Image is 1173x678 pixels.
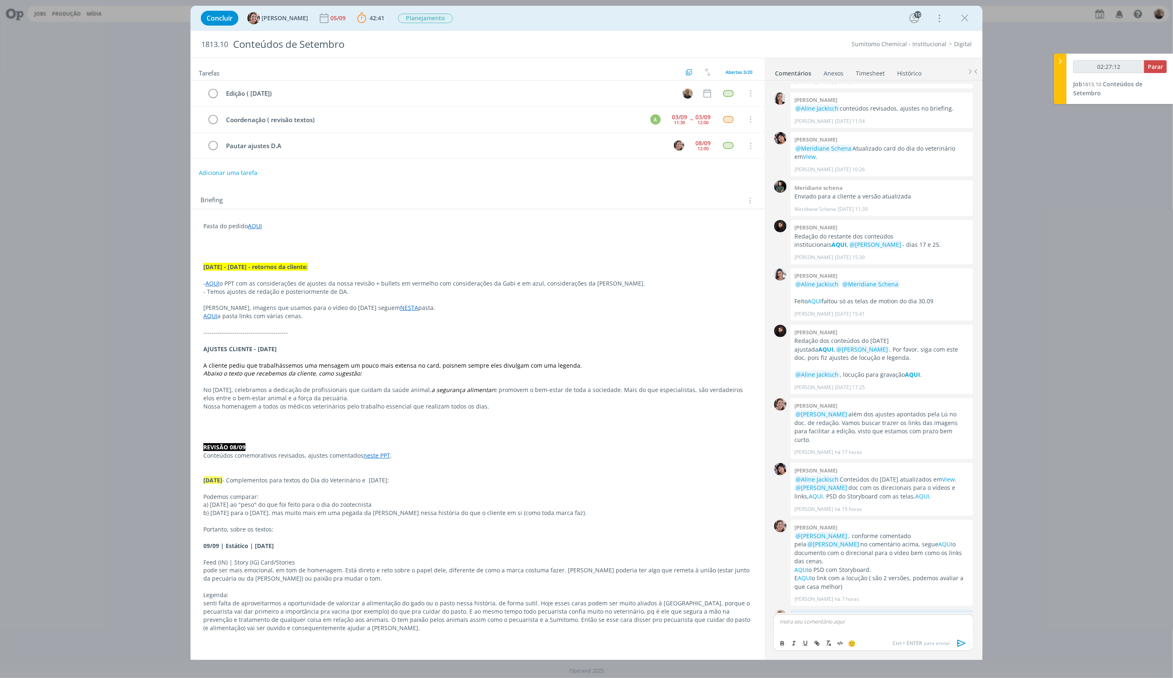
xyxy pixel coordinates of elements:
[808,540,860,548] span: @[PERSON_NAME]
[203,476,752,484] p: - Complementos para textos do Dia do Veterinário e [DATE]:
[203,312,752,320] p: a pasta links com várias cenas.
[203,566,752,583] p: pode ser mais emocional, em tom de homenagem. Está direto e reto sobre o papel dele, diferente de...
[199,67,219,77] span: Tarefas
[203,501,752,509] p: a) [DATE] ao "peso" do que foi feito para o dia do zootecnista
[795,524,838,531] b: [PERSON_NAME]
[796,475,839,483] span: @Aline Jackisch
[824,69,843,78] div: Anexos
[939,540,953,548] a: AQUI
[248,222,262,230] a: AQUI
[203,288,752,296] p: - Temos ajustes de redação e posteriormente de DA.
[798,574,812,582] a: AQUI
[774,132,787,144] img: E
[205,279,219,287] a: AQUI
[850,241,902,248] span: @[PERSON_NAME]
[835,506,862,513] span: há 15 horas
[695,140,711,146] div: 08/09
[905,371,921,378] a: AQUI
[203,279,752,288] p: - o PPT com as considerações de ajustes da nossa revisão + bullets em vermelho com considerações ...
[795,254,834,261] p: [PERSON_NAME]
[796,484,848,491] span: @[PERSON_NAME]
[774,463,787,475] img: E
[835,166,865,173] span: [DATE] 10:26
[795,410,969,444] p: além dos ajustes apontados pela Lú no doc. de redação. Vamos buscar trazer os links das imagens p...
[795,144,969,161] p: Atualizado card do dia do veterinário em .
[230,34,647,54] div: Conteúdos de Setembro
[697,146,709,151] div: 12:00
[795,475,969,484] p: Conteúdos do [DATE] atualizados em .
[247,12,308,24] button: A[PERSON_NAME]
[774,268,787,281] img: N
[795,532,969,566] p: , conforme comentado pela no comentário acima, segue o documento com o direcional para o vídeo be...
[819,345,834,353] a: AQUI
[835,118,865,125] span: [DATE] 11:54
[803,153,816,161] a: View
[795,310,834,318] p: [PERSON_NAME]
[835,449,862,456] span: há 17 horas
[203,558,752,567] p: Feed (IN) | Story (IG) Card/Stories
[200,195,223,206] span: Briefing
[795,566,809,574] a: AQUI
[835,310,865,318] span: [DATE] 15:41
[795,449,834,456] p: [PERSON_NAME]
[914,11,921,18] div: 10
[795,272,838,279] b: [PERSON_NAME]
[796,371,839,378] span: @Aline Jackisch
[223,141,666,151] div: Pautar ajustes D.A
[681,87,694,99] button: R
[223,115,643,125] div: Coordenação ( revisão textos)
[649,113,662,125] button: A
[795,595,834,603] p: [PERSON_NAME]
[795,566,969,574] p: o PSD com Storyboard.
[838,206,868,213] span: [DATE] 11:39
[835,254,865,261] span: [DATE] 15:39
[893,640,924,647] span: Ctrl + ENTER
[398,14,453,23] span: Planejamento
[203,345,277,353] strong: AJUSTES CLIENTE - [DATE]
[725,69,752,75] span: Abertas 3/20
[774,610,787,622] img: R
[683,88,693,99] img: R
[795,297,969,305] p: Feito faltou só as telas de motion do dia 30.09
[1144,60,1167,73] button: Parar
[796,410,848,418] span: @[PERSON_NAME]
[795,224,838,231] b: [PERSON_NAME]
[330,15,347,21] div: 05/09
[203,443,245,451] strong: REVISÃO 08/09
[832,241,847,248] a: AQUI
[795,574,969,591] p: E o link com a locução ( são 2 versões, podemos avaliar a que casa melhor)
[203,525,752,534] p: Portanto, sobre os textos:
[795,192,969,201] p: Enviado para a cliente a versão atualizada
[400,304,418,312] a: NESTA
[203,304,752,312] p: [PERSON_NAME], imagens que usamos para o vídeo do [DATE] seguem pasta.
[774,520,787,532] img: A
[695,114,711,120] div: 03/09
[796,280,839,288] span: @Aline Jackisch
[191,6,982,660] div: dialog
[201,40,228,49] span: 1813.10
[370,14,384,22] span: 42:41
[203,451,752,460] p: Conteúdos comemorativos revisados, ajustes comentados .
[203,369,362,377] em: Abaixo o texto que recebemos da cliente, como sugestão:
[795,184,843,191] b: Meridiane schena
[795,232,969,249] p: Redação do restante dos conteúdos institucionais , - dias 17 e 25.
[1082,80,1101,88] span: 1813.10
[203,493,752,501] p: Podemos comparar:
[203,599,752,632] p: senti falta de aproveitarmos a oportunidade de valorizar a alimentação do gado ou o pasto nessa h...
[201,11,238,26] button: Concluir
[852,40,947,48] a: Sumitomo Chemical - Institucional
[795,206,836,213] p: Meridiane Schena
[795,402,838,409] b: [PERSON_NAME]
[795,328,838,336] b: [PERSON_NAME]
[843,280,899,288] span: @Meridiane Schena
[203,222,752,230] p: Pasta do pedido
[897,66,922,78] a: Histórico
[1148,63,1163,71] span: Parar
[942,475,955,483] a: View
[837,345,888,353] span: @[PERSON_NAME]
[203,542,274,550] strong: 09/09 | Estático | [DATE]
[203,361,454,369] span: A cliente pediu que trabalhássemos uma mensagem um pouco mais extensa no card, pois
[809,492,823,500] a: AQUI
[795,371,969,379] p: , locução para gravação .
